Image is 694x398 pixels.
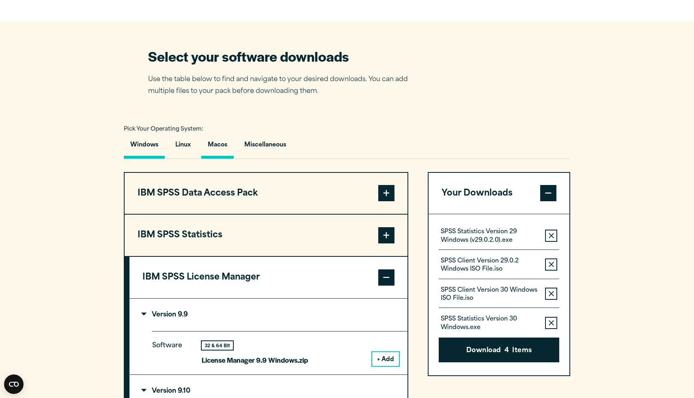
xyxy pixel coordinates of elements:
[152,340,189,359] p: Software
[142,312,188,318] p: Version 9.9
[441,286,539,303] p: SPSS Client Version 30 Windows ISO File.iso
[4,374,24,394] button: Open CMP widget
[504,346,509,356] span: 4
[125,173,407,214] button: IBM SPSS Data Access Pack
[429,173,569,214] button: Your Downloads
[441,315,539,331] p: SPSS Statistics Version 30 Windows.exe
[202,341,233,350] div: 32 & 64 Bit
[142,388,190,394] p: Version 9.10
[148,74,420,97] p: Use the table below to find and navigate to your desired downloads. You can add multiple files to...
[441,228,539,244] p: SPSS Statistics Version 29 Windows (v29.0.2.0).exe
[125,215,407,256] button: IBM SPSS Statistics
[124,136,165,159] button: Windows
[201,136,234,159] button: Macos
[148,47,420,65] h2: Select your software downloads
[124,127,203,132] span: Pick Your Operating System:
[372,352,399,366] button: + Add
[129,257,407,298] button: IBM SPSS License Manager
[202,354,308,366] p: License Manager 9.9 Windows.zip
[441,257,539,273] p: SPSS Client Version 29.0.2 Windows ISO File.iso
[129,299,407,331] summary: Version 9.9
[238,136,293,159] button: Miscellaneous
[429,214,569,375] div: Your Downloads
[439,338,559,363] button: Download4Items
[169,136,197,159] button: Linux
